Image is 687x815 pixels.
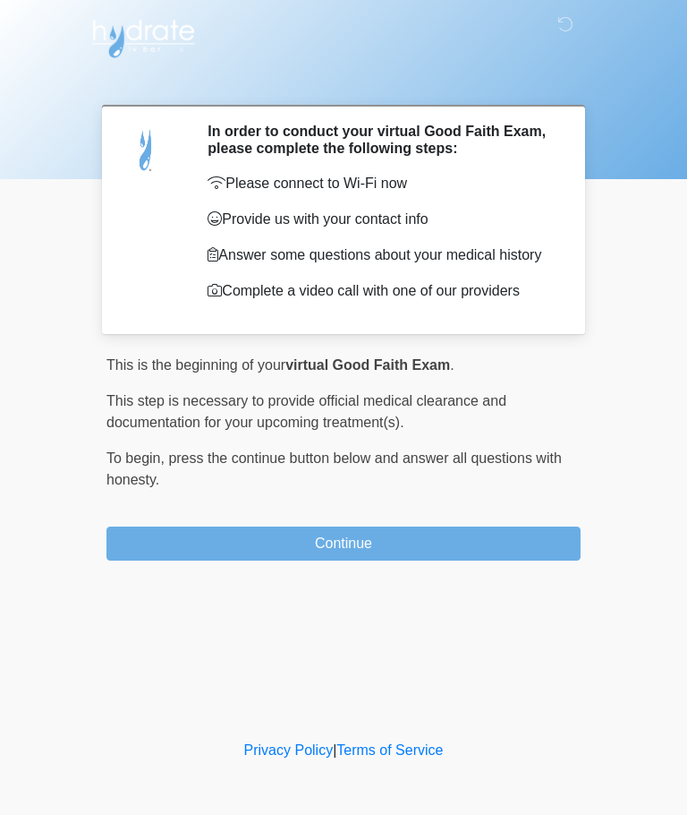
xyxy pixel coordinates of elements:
[106,527,581,561] button: Continue
[208,173,554,194] p: Please connect to Wi-Fi now
[208,209,554,230] p: Provide us with your contact info
[244,742,334,758] a: Privacy Policy
[120,123,174,176] img: Agent Avatar
[106,450,168,466] span: To begin,
[208,280,554,302] p: Complete a video call with one of our providers
[93,64,594,98] h1: ‎ ‎ ‎ ‎
[336,742,443,758] a: Terms of Service
[208,123,554,157] h2: In order to conduct your virtual Good Faith Exam, please complete the following steps:
[450,357,454,373] span: .
[106,357,285,373] span: This is the beginning of your
[285,357,450,373] strong: virtual Good Faith Exam
[208,244,554,266] p: Answer some questions about your medical history
[106,393,506,430] span: This step is necessary to provide official medical clearance and documentation for your upcoming ...
[89,13,198,59] img: Hydrate IV Bar - Arcadia Logo
[333,742,336,758] a: |
[106,450,562,487] span: press the continue button below and answer all questions with honesty.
